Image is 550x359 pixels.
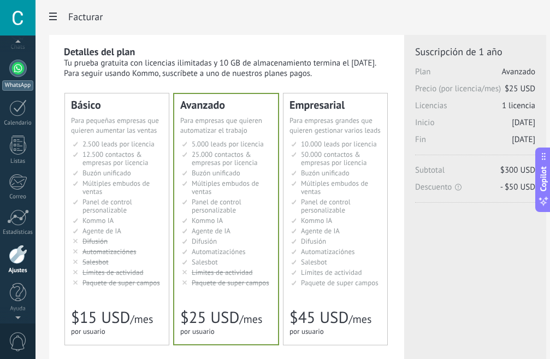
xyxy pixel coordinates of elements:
span: Salesbot [301,257,327,267]
span: Salesbot [192,257,218,267]
div: Empresarial [289,99,381,110]
span: 50.000 contactos & empresas por licencia [301,150,366,167]
span: 10.000 leads por licencia [301,139,377,149]
span: por usuario [180,327,215,336]
span: $25 USD [180,307,239,328]
div: Ajustes [2,267,34,274]
span: Difusión [301,237,326,246]
div: WhatsApp [2,80,33,91]
div: Correo [2,193,34,201]
span: Licencias [415,101,535,117]
span: Difusión [192,237,217,246]
span: Buzón unificado [192,168,240,178]
span: Descuento [415,182,535,192]
span: Paquete de super campos [192,278,269,287]
span: Automatizaciónes [192,247,246,256]
span: $45 USD [289,307,348,328]
span: Kommo IA [301,216,332,225]
span: Para empresas grandes que quieren gestionar varios leads [289,116,381,135]
span: Inicio [415,117,535,134]
span: Agente de IA [82,226,121,236]
span: Paquete de super campos [82,278,160,287]
span: Copilot [538,166,549,191]
span: Límites de actividad [192,268,253,277]
span: 1 licencia [502,101,535,111]
span: Subtotal [415,165,535,182]
span: $300 USD [500,165,535,175]
div: Avanzado [180,99,272,110]
span: /mes [239,312,262,326]
div: Estadísticas [2,229,34,236]
span: Salesbot [82,257,109,267]
span: Buzón unificado [301,168,350,178]
span: Paquete de super campos [301,278,379,287]
span: /mes [130,312,153,326]
b: Detalles del plan [64,45,135,58]
span: Panel de control personalizable [82,197,132,215]
span: Plan [415,67,535,84]
span: Múltiples embudos de ventas [192,179,259,196]
span: Agente de IA [301,226,340,236]
span: Kommo IA [192,216,223,225]
span: Múltiples embudos de ventas [301,179,368,196]
span: 2.500 leads por licencia [82,139,155,149]
span: Agente de IA [192,226,230,236]
span: 5.000 leads por licencia [192,139,264,149]
div: Calendario [2,120,34,127]
div: Básico [71,99,163,110]
span: /mes [348,312,371,326]
span: [DATE] [512,117,535,128]
span: Difusión [82,237,108,246]
span: Facturar [68,11,103,22]
span: Para empresas que quieren automatizar el trabajo [180,116,262,135]
span: $15 USD [71,307,130,328]
span: Suscripción de 1 año [415,45,535,58]
span: Kommo IA [82,216,114,225]
div: Tu prueba gratuita con licencias ilimitadas y 10 GB de almacenamiento termina el [DATE]. Para seg... [64,58,391,79]
span: por usuario [289,327,324,336]
span: Panel de control personalizable [301,197,351,215]
span: Buzón unificado [82,168,131,178]
span: Panel de control personalizable [192,197,241,215]
span: por usuario [71,327,105,336]
span: Automatizaciónes [82,247,137,256]
div: Ayuda [2,305,34,313]
span: $25 USD [505,84,535,94]
span: Automatizaciónes [301,247,355,256]
span: Límites de actividad [301,268,362,277]
span: Para pequeñas empresas que quieren aumentar las ventas [71,116,159,135]
span: Avanzado [502,67,535,77]
span: 25.000 contactos & empresas por licencia [192,150,257,167]
span: - $50 USD [500,182,535,192]
span: Fin [415,134,535,151]
span: Precio (por licencia/mes) [415,84,535,101]
span: Límites de actividad [82,268,144,277]
span: Múltiples embudos de ventas [82,179,150,196]
div: Listas [2,158,34,165]
span: 12.500 contactos & empresas por licencia [82,150,148,167]
span: [DATE] [512,134,535,145]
